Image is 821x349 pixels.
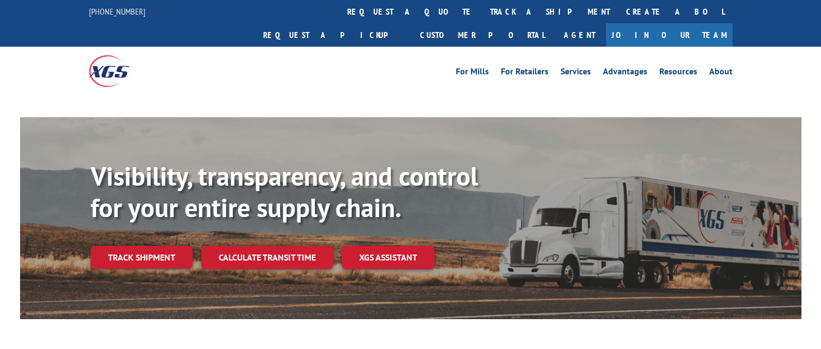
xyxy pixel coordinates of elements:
a: For Retailers [501,67,549,79]
a: Advantages [603,67,647,79]
a: Customer Portal [412,23,553,47]
a: For Mills [456,67,489,79]
a: Resources [659,67,697,79]
a: XGS ASSISTANT [342,246,435,269]
a: Track shipment [91,246,193,269]
a: Request a pickup [255,23,412,47]
b: Visibility, transparency, and control for your entire supply chain. [91,159,478,224]
a: Join Our Team [606,23,733,47]
a: About [709,67,733,79]
a: Agent [553,23,606,47]
a: [PHONE_NUMBER] [89,6,145,17]
a: Calculate transit time [201,246,333,269]
a: Services [561,67,591,79]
